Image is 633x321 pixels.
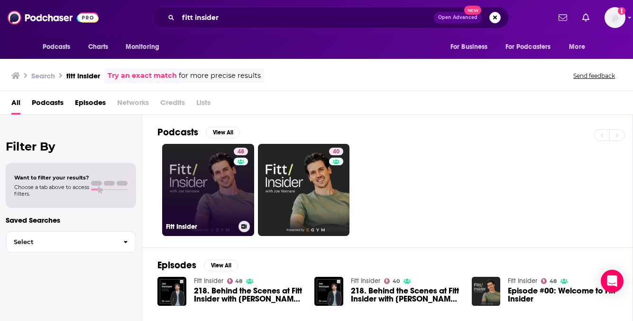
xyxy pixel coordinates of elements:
a: 218. Behind the Scenes at Fitt Insider with Joe Vennare, Co-founder of Fitt Insider [194,287,303,303]
span: 48 [235,279,242,283]
span: 218. Behind the Scenes at Fitt Insider with [PERSON_NAME], Co-founder of Fitt Insider [194,287,303,303]
a: 40 [384,278,400,284]
span: Podcasts [43,40,71,54]
button: Show profile menu [605,7,625,28]
span: Lists [196,95,211,114]
a: 48Fitt Insider [162,144,254,236]
h2: Podcasts [157,126,198,138]
svg: Add a profile image [618,7,625,15]
a: 218. Behind the Scenes at Fitt Insider with Joe Vennare, Co-founder of Fitt Insider [351,287,460,303]
button: Select [6,231,136,253]
img: User Profile [605,7,625,28]
a: EpisodesView All [157,259,238,271]
img: 218. Behind the Scenes at Fitt Insider with Joe Vennare, Co-founder of Fitt Insider [157,277,186,306]
a: Show notifications dropdown [578,9,593,26]
a: PodcastsView All [157,126,240,138]
h2: Episodes [157,259,196,271]
span: Monitoring [126,40,159,54]
span: 48 [550,279,557,283]
span: 48 [238,147,244,157]
p: Saved Searches [6,216,136,225]
h2: Filter By [6,140,136,153]
h3: fitt insider [66,71,100,80]
span: For Podcasters [505,40,551,54]
button: open menu [562,38,597,56]
a: Episode #00: Welcome to Fitt Insider [508,287,617,303]
a: 48 [227,278,243,284]
a: All [11,95,20,114]
a: Try an exact match [108,70,177,81]
input: Search podcasts, credits, & more... [178,10,434,25]
span: 218. Behind the Scenes at Fitt Insider with [PERSON_NAME], Co-founder of Fitt Insider [351,287,460,303]
span: For Business [450,40,488,54]
button: open menu [499,38,565,56]
span: New [464,6,481,15]
h3: Search [31,71,55,80]
a: 48 [541,278,557,284]
span: 40 [393,279,400,283]
span: Choose a tab above to access filters. [14,184,89,197]
a: Show notifications dropdown [555,9,571,26]
h3: Fitt Insider [166,223,235,231]
span: Want to filter your results? [14,174,89,181]
button: View All [206,127,240,138]
a: 40 [329,148,343,155]
div: Open Intercom Messenger [601,270,624,293]
a: 40 [258,144,350,236]
button: View All [204,260,238,271]
a: 48 [234,148,248,155]
span: Select [6,239,116,245]
button: Open AdvancedNew [434,12,482,23]
span: Logged in as heidi.egloff [605,7,625,28]
span: for more precise results [179,70,261,81]
div: Search podcasts, credits, & more... [152,7,509,28]
span: 40 [333,147,339,157]
button: open menu [444,38,500,56]
span: Networks [117,95,149,114]
span: Charts [88,40,109,54]
span: Credits [160,95,185,114]
img: 218. Behind the Scenes at Fitt Insider with Joe Vennare, Co-founder of Fitt Insider [314,277,343,306]
button: Send feedback [570,72,618,80]
a: Podcasts [32,95,64,114]
a: Fitt Insider [194,277,223,285]
img: Podchaser - Follow, Share and Rate Podcasts [8,9,99,27]
button: open menu [36,38,83,56]
a: Fitt Insider [508,277,537,285]
a: Episodes [75,95,106,114]
a: Fitt Insider [351,277,380,285]
button: open menu [119,38,172,56]
a: Charts [82,38,114,56]
img: Episode #00: Welcome to Fitt Insider [472,277,501,306]
span: Open Advanced [438,15,477,20]
span: More [569,40,585,54]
